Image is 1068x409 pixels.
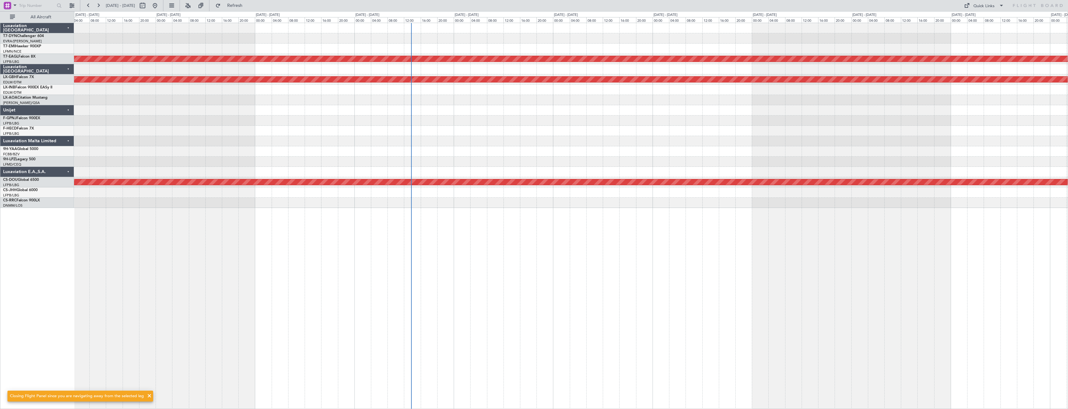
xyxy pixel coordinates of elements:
[504,17,520,23] div: 12:00
[3,199,40,202] a: CS-RRCFalcon 900LX
[3,39,42,44] a: EVRA/[PERSON_NAME]
[768,17,785,23] div: 04:00
[3,203,22,208] a: DNMM/LOS
[934,17,951,23] div: 20:00
[222,3,248,8] span: Refresh
[75,12,99,18] div: [DATE] - [DATE]
[3,49,21,54] a: LFMN/NCE
[7,12,68,22] button: All Aircraft
[106,3,135,8] span: [DATE] - [DATE]
[984,17,1000,23] div: 08:00
[19,1,55,10] input: Trip Number
[305,17,321,23] div: 12:00
[735,17,752,23] div: 20:00
[3,96,17,100] span: LX-AOA
[16,15,66,19] span: All Aircraft
[1050,17,1066,23] div: 00:00
[686,17,702,23] div: 08:00
[3,178,39,182] a: CS-DOUGlobal 6500
[967,17,984,23] div: 04:00
[818,17,835,23] div: 16:00
[189,17,205,23] div: 08:00
[3,90,21,95] a: EDLW/DTM
[3,121,19,126] a: LFPB/LBG
[3,116,40,120] a: F-GPNJFalcon 900EX
[123,17,139,23] div: 16:00
[852,12,876,18] div: [DATE] - [DATE]
[89,17,106,23] div: 08:00
[3,188,16,192] span: CS-JHH
[3,116,16,120] span: F-GPNJ
[901,17,917,23] div: 12:00
[3,75,34,79] a: LX-GBHFalcon 7X
[371,17,387,23] div: 04:00
[338,17,354,23] div: 20:00
[586,17,603,23] div: 08:00
[536,17,553,23] div: 20:00
[3,101,40,105] a: [PERSON_NAME]/QSA
[222,17,238,23] div: 16:00
[437,17,454,23] div: 20:00
[961,1,1007,11] button: Quick Links
[255,17,271,23] div: 00:00
[702,17,719,23] div: 12:00
[3,55,18,59] span: T7-EAGL
[3,157,35,161] a: 9H-LPZLegacy 500
[470,17,487,23] div: 04:00
[1033,17,1050,23] div: 20:00
[785,17,802,23] div: 08:00
[288,17,305,23] div: 08:00
[157,12,180,18] div: [DATE] - [DATE]
[3,75,17,79] span: LX-GBH
[802,17,818,23] div: 12:00
[3,131,19,136] a: LFPB/LBG
[3,80,21,85] a: EDLW/DTM
[213,1,250,11] button: Refresh
[3,193,19,198] a: LFPB/LBG
[752,17,768,23] div: 00:00
[3,147,17,151] span: 9H-YAA
[3,127,34,130] a: F-HECDFalcon 7X
[454,17,470,23] div: 00:00
[139,17,156,23] div: 20:00
[753,12,777,18] div: [DATE] - [DATE]
[205,17,222,23] div: 12:00
[238,17,255,23] div: 20:00
[455,12,479,18] div: [DATE] - [DATE]
[719,17,735,23] div: 16:00
[3,199,16,202] span: CS-RRC
[3,45,15,48] span: T7-EMI
[3,162,21,167] a: LFMD/CEQ
[3,178,18,182] span: CS-DOU
[321,17,338,23] div: 16:00
[3,34,17,38] span: T7-DYN
[272,17,288,23] div: 04:00
[619,17,636,23] div: 16:00
[3,152,20,157] a: FCBB/BZV
[603,17,619,23] div: 12:00
[570,17,586,23] div: 04:00
[636,17,653,23] div: 20:00
[3,96,48,100] a: LX-AOACitation Mustang
[421,17,437,23] div: 16:00
[355,12,379,18] div: [DATE] - [DATE]
[387,17,404,23] div: 08:00
[653,12,677,18] div: [DATE] - [DATE]
[3,55,35,59] a: T7-EAGLFalcon 8X
[3,157,16,161] span: 9H-LPZ
[917,17,934,23] div: 16:00
[73,17,89,23] div: 04:00
[553,17,569,23] div: 00:00
[256,12,280,18] div: [DATE] - [DATE]
[172,17,189,23] div: 04:00
[868,17,884,23] div: 04:00
[3,86,52,89] a: LX-INBFalcon 900EX EASy II
[3,147,38,151] a: 9H-YAAGlobal 5000
[404,17,420,23] div: 12:00
[3,127,17,130] span: F-HECD
[354,17,371,23] div: 00:00
[487,17,504,23] div: 08:00
[156,17,172,23] div: 00:00
[1000,17,1017,23] div: 12:00
[3,34,44,38] a: T7-DYNChallenger 604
